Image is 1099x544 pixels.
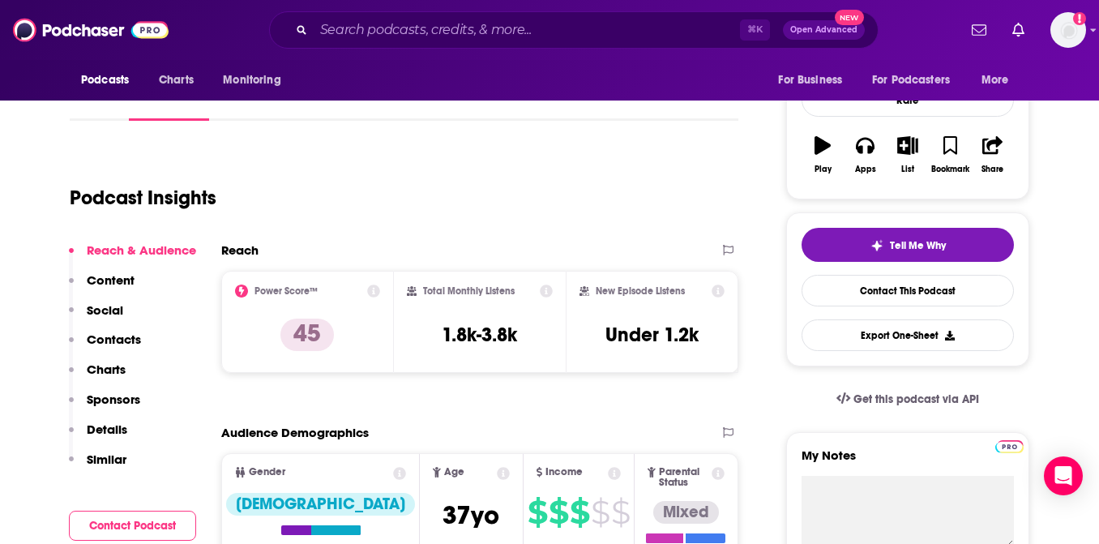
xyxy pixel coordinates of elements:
h2: Reach [221,242,259,258]
h2: Total Monthly Listens [423,285,515,297]
span: $ [528,499,547,525]
span: $ [611,499,630,525]
button: tell me why sparkleTell Me Why [802,228,1014,262]
img: Podchaser - Follow, Share and Rate Podcasts [13,15,169,45]
span: 37 yo [443,499,499,531]
button: Similar [69,452,126,482]
span: Tell Me Why [890,239,946,252]
a: About [70,84,106,121]
span: Monitoring [223,69,280,92]
span: Age [444,467,464,478]
div: Search podcasts, credits, & more... [269,11,879,49]
span: Open Advanced [790,26,857,34]
p: Contacts [87,332,141,347]
button: Reach & Audience [69,242,196,272]
span: Gender [249,467,285,478]
img: tell me why sparkle [870,239,883,252]
button: Bookmark [929,126,971,184]
span: Charts [159,69,194,92]
button: Play [802,126,844,184]
a: Show notifications dropdown [965,16,993,44]
span: $ [549,499,568,525]
button: Show profile menu [1050,12,1086,48]
label: My Notes [802,448,1014,476]
button: Contacts [69,332,141,362]
a: Show notifications dropdown [1006,16,1031,44]
a: Get this podcast via API [823,379,992,419]
a: Credits1 [404,84,462,121]
p: Sponsors [87,392,140,407]
button: Social [69,302,123,332]
button: open menu [862,65,973,96]
h3: 1.8k-3.8k [442,323,517,347]
button: open menu [70,65,150,96]
h3: Under 1.2k [605,323,699,347]
button: Details [69,422,127,452]
a: Similar [549,84,588,121]
div: [DEMOGRAPHIC_DATA] [226,493,415,516]
span: ⌘ K [740,19,770,41]
span: New [835,10,864,25]
span: For Business [778,69,842,92]
p: Details [87,422,127,437]
button: Share [972,126,1014,184]
p: Social [87,302,123,318]
a: Charts [148,65,203,96]
button: Charts [69,362,126,392]
a: Contact This Podcast [802,275,1014,306]
p: 45 [280,319,334,351]
svg: Add a profile image [1073,12,1086,25]
span: Get this podcast via API [853,392,979,406]
a: Episodes145 [232,84,311,121]
h2: Audience Demographics [221,425,369,440]
p: Reach & Audience [87,242,196,258]
h1: Podcast Insights [70,186,216,210]
a: Reviews [334,84,381,121]
a: Pro website [995,438,1024,453]
span: Parental Status [659,467,709,488]
button: open menu [767,65,862,96]
span: Logged in as heidi.egloff [1050,12,1086,48]
div: Share [981,165,1003,174]
a: Lists1 [485,84,526,121]
h2: Power Score™ [254,285,318,297]
div: Bookmark [931,165,969,174]
span: Income [545,467,583,478]
p: Content [87,272,135,288]
p: Charts [87,362,126,377]
div: List [901,165,914,174]
div: Apps [855,165,876,174]
div: Play [815,165,832,174]
span: $ [591,499,609,525]
img: Podchaser Pro [995,440,1024,453]
span: More [981,69,1009,92]
input: Search podcasts, credits, & more... [314,17,740,43]
button: Apps [844,126,886,184]
div: Mixed [653,501,719,524]
button: List [887,126,929,184]
span: $ [570,499,589,525]
p: Similar [87,452,126,467]
div: Open Intercom Messenger [1044,456,1083,495]
img: User Profile [1050,12,1086,48]
a: InsightsPodchaser Pro [129,84,209,121]
button: open menu [212,65,301,96]
button: Sponsors [69,392,140,422]
button: Content [69,272,135,302]
span: For Podcasters [872,69,950,92]
button: Contact Podcast [69,511,196,541]
button: Open AdvancedNew [783,20,865,40]
h2: New Episode Listens [596,285,685,297]
button: open menu [970,65,1029,96]
span: Podcasts [81,69,129,92]
button: Export One-Sheet [802,319,1014,351]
